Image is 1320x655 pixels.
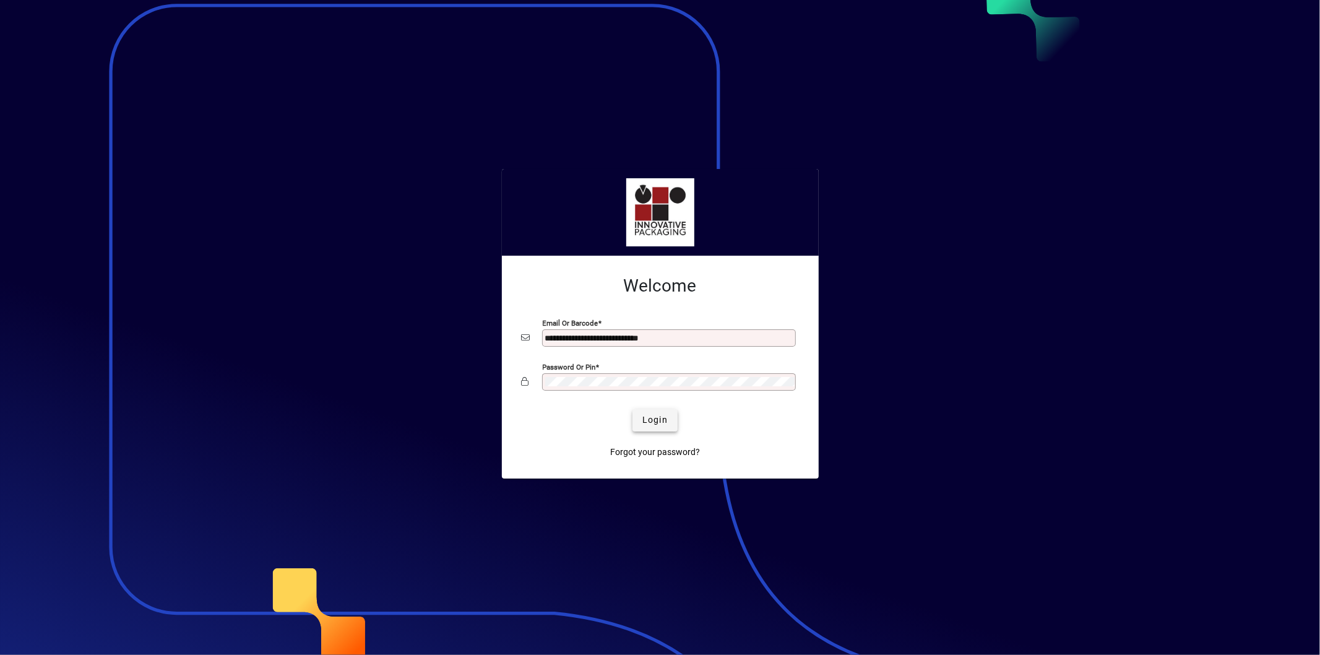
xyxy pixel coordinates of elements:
span: Login [642,414,668,427]
mat-label: Email or Barcode [543,318,598,327]
a: Forgot your password? [605,441,705,464]
span: Forgot your password? [610,446,700,459]
mat-label: Password or Pin [543,362,596,371]
button: Login [632,409,678,432]
h2: Welcome [522,275,799,297]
